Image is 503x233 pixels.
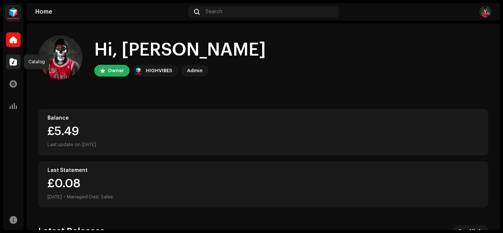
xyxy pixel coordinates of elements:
[63,193,65,201] div: •
[48,193,62,201] div: [DATE]
[108,66,124,75] div: Owner
[67,193,113,201] div: Managed Distr. Sales
[6,6,21,21] img: feab3aad-9b62-475c-8caf-26f15a9573ee
[94,38,266,62] div: Hi, [PERSON_NAME]
[48,167,479,173] div: Last Statement
[48,115,479,121] div: Balance
[205,9,222,15] span: Search
[187,66,203,75] div: Admin
[38,35,82,80] img: 6b83c39b-f6c2-483c-86aa-b3158ce9fd6b
[134,66,143,75] img: feab3aad-9b62-475c-8caf-26f15a9573ee
[479,6,491,18] img: 6b83c39b-f6c2-483c-86aa-b3158ce9fd6b
[38,161,488,208] re-o-card-value: Last Statement
[35,9,185,15] div: Home
[48,140,479,149] div: Last update on [DATE]
[38,109,488,155] re-o-card-value: Balance
[146,66,172,75] div: HIGHVIBES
